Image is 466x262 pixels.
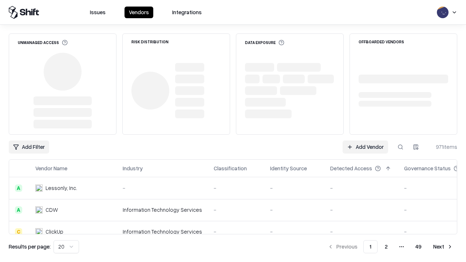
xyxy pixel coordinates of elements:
[131,40,169,44] div: Risk Distribution
[46,206,58,214] div: CDW
[363,240,378,253] button: 1
[359,40,404,44] div: Offboarded Vendors
[330,164,372,172] div: Detected Access
[9,140,49,154] button: Add Filter
[86,7,110,18] button: Issues
[214,184,258,192] div: -
[214,228,258,235] div: -
[15,228,22,235] div: C
[410,240,427,253] button: 49
[270,184,319,192] div: -
[429,240,457,253] button: Next
[46,184,77,192] div: Lessonly, Inc.
[270,228,319,235] div: -
[18,40,68,45] div: Unmanaged Access
[35,228,43,235] img: ClickUp
[270,206,319,214] div: -
[330,184,392,192] div: -
[15,184,22,192] div: A
[270,164,307,172] div: Identity Source
[343,140,388,154] a: Add Vendor
[123,228,202,235] div: Information Technology Services
[35,164,67,172] div: Vendor Name
[123,184,202,192] div: -
[125,7,153,18] button: Vendors
[15,206,22,214] div: A
[46,228,63,235] div: ClickUp
[428,143,457,151] div: 971 items
[9,243,51,250] p: Results per page:
[404,164,451,172] div: Governance Status
[123,206,202,214] div: Information Technology Services
[214,206,258,214] div: -
[245,40,284,45] div: Data Exposure
[330,206,392,214] div: -
[214,164,247,172] div: Classification
[35,206,43,214] img: CDW
[168,7,206,18] button: Integrations
[330,228,392,235] div: -
[35,184,43,192] img: Lessonly, Inc.
[323,240,457,253] nav: pagination
[123,164,143,172] div: Industry
[379,240,394,253] button: 2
